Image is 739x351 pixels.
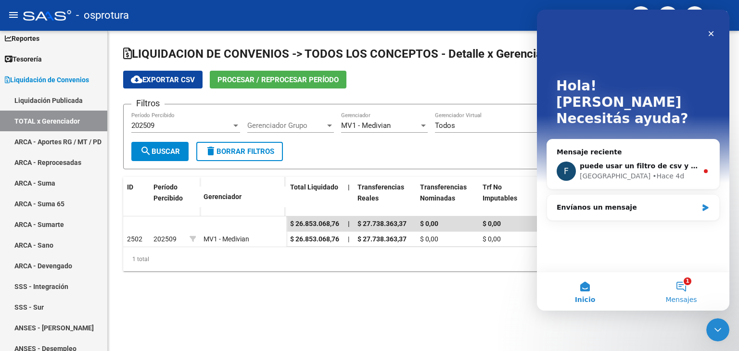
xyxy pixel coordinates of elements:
div: • Hace 4d [115,162,147,172]
span: 202509 [131,121,154,130]
datatable-header-cell: Trf No Imputables [479,177,536,219]
span: Mensajes [128,287,160,293]
span: Gerenciador Grupo [247,121,325,130]
span: $ 26.853.068,76 [290,235,339,243]
div: Cerrar [166,15,183,33]
datatable-header-cell: Transferencias Nominadas [416,177,479,219]
button: Exportar CSV [123,71,203,88]
datatable-header-cell: ANT [536,177,594,219]
mat-icon: delete [205,145,217,157]
span: $ 0,00 [420,235,438,243]
datatable-header-cell: | [344,177,354,219]
span: Borrar Filtros [205,147,274,156]
span: Todos [435,121,455,130]
span: MV1 - Medivian [341,121,391,130]
span: | [348,235,349,243]
iframe: Intercom live chat [706,318,729,341]
span: 2502 [127,235,142,243]
span: Inicio [38,287,59,293]
span: $ 27.738.363,37 [357,220,407,227]
span: | [348,183,350,191]
iframe: Intercom live chat [537,10,729,311]
span: $ 0,00 [483,235,501,243]
datatable-header-cell: Total Liquidado [286,177,344,219]
span: LIQUIDACION DE CONVENIOS -> TODOS LOS CONCEPTOS - Detalle x Gerenciador [123,47,560,61]
mat-icon: cloud_download [131,74,142,85]
div: Envíanos un mensaje [10,185,183,211]
span: MV1 - Medivian [204,235,249,243]
span: $ 26.853.068,76 [290,220,339,227]
span: Tesorería [5,54,42,64]
span: Procesar / Reprocesar período [217,75,339,84]
datatable-header-cell: Período Percibido [150,177,186,217]
button: Borrar Filtros [196,142,283,161]
span: Transferencias Nominadas [420,183,467,202]
div: Envíanos un mensaje [20,193,161,203]
span: Liquidación de Convenios [5,75,89,85]
div: [GEOGRAPHIC_DATA] [43,162,114,172]
span: 202509 [153,235,177,243]
span: $ 0,00 [420,220,438,227]
span: Gerenciador [204,193,242,201]
span: $ 27.738.363,37 [357,235,407,243]
mat-icon: search [140,145,152,157]
span: ID [127,183,133,191]
datatable-header-cell: Gerenciador [200,187,286,207]
span: Período Percibido [153,183,183,202]
span: Total Liquidado [290,183,338,191]
button: Procesar / Reprocesar período [210,71,346,88]
span: - osprotura [76,5,129,26]
div: 1 total [123,247,724,271]
span: Buscar [140,147,180,156]
button: Buscar [131,142,189,161]
datatable-header-cell: ID [123,177,150,217]
span: $ 0,00 [483,220,501,227]
span: Trf No Imputables [483,183,517,202]
span: Exportar CSV [131,75,195,84]
datatable-header-cell: Transferencias Reales [354,177,416,219]
button: Mensajes [96,263,192,301]
span: | [348,220,350,227]
mat-icon: menu [8,9,19,21]
span: Transferencias Reales [357,183,404,202]
h3: Filtros [131,97,165,110]
span: puede usar un filtro de csv y reinformar movimiento masivamente [43,152,295,160]
span: Reportes [5,33,39,44]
